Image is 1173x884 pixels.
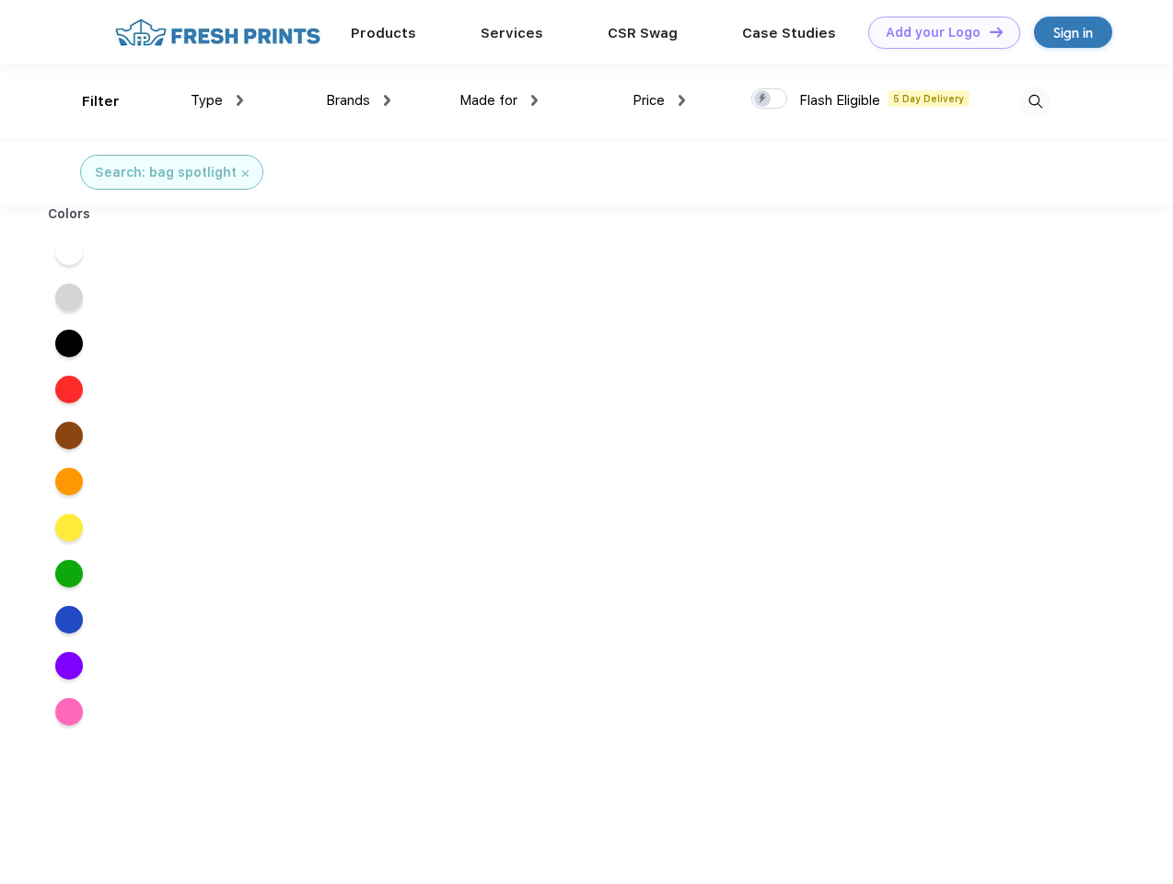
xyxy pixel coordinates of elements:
[326,92,370,109] span: Brands
[242,170,249,177] img: filter_cancel.svg
[633,92,665,109] span: Price
[351,25,416,41] a: Products
[237,95,243,106] img: dropdown.png
[459,92,517,109] span: Made for
[1020,87,1051,117] img: desktop_search.svg
[990,27,1003,37] img: DT
[531,95,538,106] img: dropdown.png
[1053,22,1093,43] div: Sign in
[384,95,390,106] img: dropdown.png
[1034,17,1112,48] a: Sign in
[95,163,237,182] div: Search: bag spotlight
[34,204,105,224] div: Colors
[799,92,880,109] span: Flash Eligible
[191,92,223,109] span: Type
[679,95,685,106] img: dropdown.png
[82,91,120,112] div: Filter
[888,90,970,107] span: 5 Day Delivery
[110,17,326,49] img: fo%20logo%202.webp
[886,25,981,41] div: Add your Logo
